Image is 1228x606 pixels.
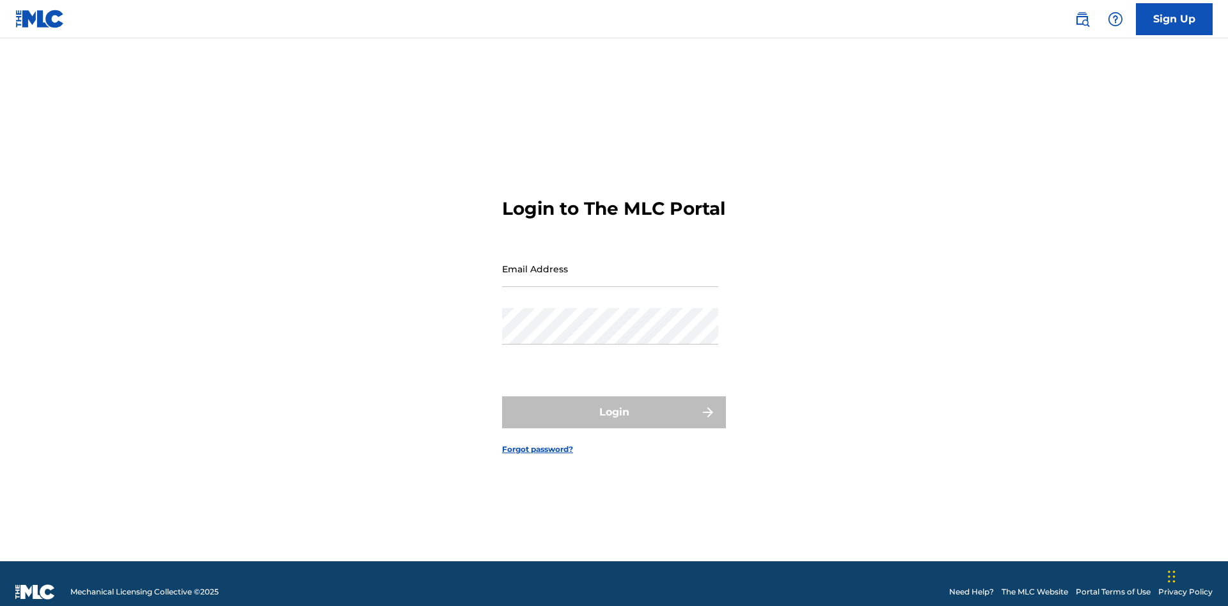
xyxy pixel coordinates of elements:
img: MLC Logo [15,10,65,28]
img: logo [15,584,55,600]
h3: Login to The MLC Portal [502,198,725,220]
span: Mechanical Licensing Collective © 2025 [70,586,219,598]
a: Forgot password? [502,444,573,455]
img: help [1108,12,1123,27]
a: Need Help? [949,586,994,598]
iframe: Chat Widget [1164,545,1228,606]
a: Public Search [1069,6,1095,32]
a: Portal Terms of Use [1076,586,1151,598]
div: Drag [1168,557,1176,596]
img: search [1074,12,1090,27]
a: Privacy Policy [1158,586,1213,598]
a: The MLC Website [1002,586,1068,598]
a: Sign Up [1136,3,1213,35]
div: Help [1103,6,1128,32]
